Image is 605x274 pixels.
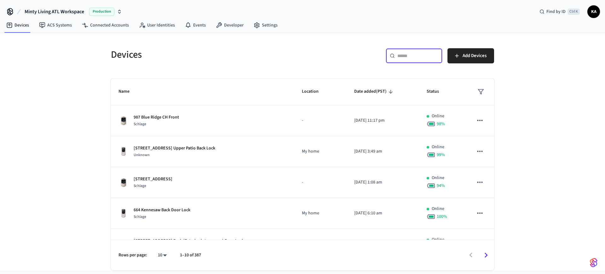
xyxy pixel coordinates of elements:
p: [DATE] 6:10 am [354,210,412,217]
img: Schlage Sense Smart Deadbolt with Camelot Trim, Front [118,116,129,126]
span: Schlage [134,214,146,219]
span: Unknown [134,152,150,158]
span: Ctrl K [568,9,580,15]
p: [DATE] 3:49 am [354,148,412,155]
img: SeamLogoGradient.69752ec5.svg [590,258,597,268]
p: My home [302,148,339,155]
img: Yale Assure Touchscreen Wifi Smart Lock, Satin Nickel, Front [118,239,129,249]
img: Yale Assure Touchscreen Wifi Smart Lock, Satin Nickel, Front [118,147,129,157]
span: 94 % [437,183,445,189]
p: [STREET_ADDRESS] Back (Exterior into garage) Door Lock [134,238,244,244]
p: 987 Blue Ridge CH Front [134,114,179,121]
span: Find by ID [546,9,566,15]
span: 99 % [437,152,445,158]
p: My home [302,210,339,217]
span: Minty Living ATL Workspace [25,8,84,15]
span: Location [302,87,327,96]
span: KA [588,6,599,17]
span: 98 % [437,121,445,127]
a: Developer [211,20,249,31]
p: Rows per page: [118,252,147,259]
a: ACS Systems [34,20,77,31]
span: Schlage [134,121,146,127]
span: Add Devices [463,52,487,60]
p: Online [432,175,444,181]
a: Settings [249,20,283,31]
p: [STREET_ADDRESS] Upper Patio Back Lock [134,145,215,152]
span: Schlage [134,183,146,189]
div: Find by IDCtrl K [534,6,585,17]
p: - [302,117,339,124]
p: Online [432,144,444,150]
button: KA [587,5,600,18]
img: Yale Assure Touchscreen Wifi Smart Lock, Satin Nickel, Front [118,208,129,219]
p: [DATE] 11:17 pm [354,117,412,124]
a: User Identities [134,20,180,31]
button: Add Devices [447,48,494,63]
button: Go to next page [479,248,493,263]
p: Online [432,113,444,120]
p: [STREET_ADDRESS] [134,176,172,183]
img: Schlage Sense Smart Deadbolt with Camelot Trim, Front [118,178,129,188]
span: Date added(PST) [354,87,395,96]
p: - [302,179,339,186]
span: 100 % [437,213,447,220]
span: Name [118,87,138,96]
a: Events [180,20,211,31]
a: Connected Accounts [77,20,134,31]
h5: Devices [111,48,299,61]
p: Online [432,236,444,243]
p: 1–10 of 387 [180,252,201,259]
p: Online [432,206,444,212]
p: 664 Kennesaw Back Door Lock [134,207,190,213]
a: Devices [1,20,34,31]
p: [DATE] 1:08 am [354,179,412,186]
div: 10 [155,251,170,260]
span: Status [427,87,447,96]
span: Production [89,8,114,16]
